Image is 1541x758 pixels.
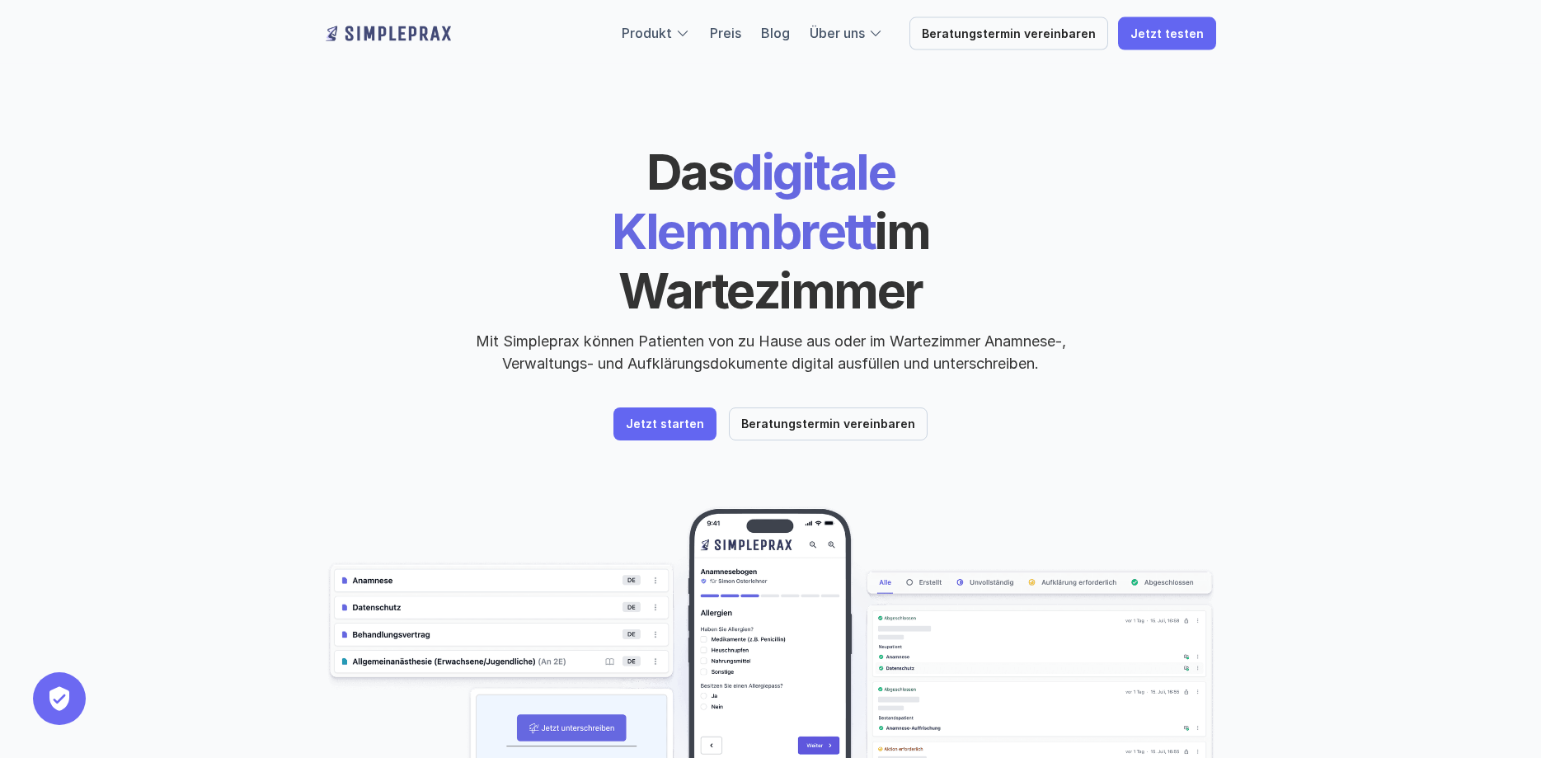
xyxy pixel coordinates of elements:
[922,26,1096,40] p: Beratungstermin vereinbaren
[462,330,1080,374] p: Mit Simpleprax können Patienten von zu Hause aus oder im Wartezimmer Anamnese-, Verwaltungs- und ...
[486,142,1055,320] h1: digitale Klemmbrett
[626,417,704,431] p: Jetzt starten
[710,25,741,41] a: Preis
[618,201,938,320] span: im Wartezimmer
[909,17,1108,50] a: Beratungstermin vereinbaren
[741,417,915,431] p: Beratungstermin vereinbaren
[613,407,716,440] a: Jetzt starten
[622,25,672,41] a: Produkt
[729,407,928,440] a: Beratungstermin vereinbaren
[1130,26,1204,40] p: Jetzt testen
[810,25,865,41] a: Über uns
[761,25,790,41] a: Blog
[646,142,733,201] span: Das
[1118,17,1216,50] a: Jetzt testen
